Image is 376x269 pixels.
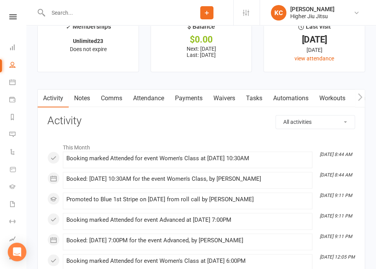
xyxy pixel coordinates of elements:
p: Next: [DATE] Last: [DATE] [158,46,245,58]
div: Booked: [DATE] 10:30AM for the event Women's Class, by [PERSON_NAME] [66,175,309,182]
a: Waivers [208,89,241,107]
input: Search... [46,7,180,18]
a: Product Sales [9,161,27,179]
div: Booking marked Attended for event Women's Class at [DATE] 6:00PM [66,257,309,264]
i: ✓ [65,23,70,31]
a: Payments [170,89,208,107]
a: People [9,57,27,74]
i: [DATE] 9:11 PM [320,192,352,198]
a: Reports [9,109,27,127]
div: Promoted to Blue 1st Stripe on [DATE] from roll call by [PERSON_NAME] [66,196,309,202]
span: Does not expire [69,46,106,52]
strong: Unlimited23 [73,38,103,44]
div: [DATE] [271,46,358,54]
a: Payments [9,92,27,109]
div: Higher Jiu Jitsu [290,13,334,20]
div: Booking marked Attended for event Women's Class at [DATE] 10:30AM [66,155,309,161]
a: Comms [95,89,128,107]
a: Workouts [314,89,351,107]
div: Open Intercom Messenger [8,243,26,261]
a: Dashboard [9,39,27,57]
i: [DATE] 8:44 AM [320,172,352,177]
a: Tasks [241,89,268,107]
div: Last visit [298,22,331,36]
li: This Month [47,139,355,151]
a: view attendance [295,55,334,62]
i: [DATE] 12:05 PM [320,254,355,259]
div: Booked: [DATE] 7:00PM for the event Advanced, by [PERSON_NAME] [66,237,309,243]
a: Automations [268,89,314,107]
a: Calendar [9,74,27,92]
a: Attendance [128,89,170,107]
div: Booking marked Attended for event Advanced at [DATE] 7:00PM [66,216,309,223]
i: [DATE] 9:11 PM [320,213,352,218]
div: [DATE] [271,36,358,44]
div: $ Balance [187,22,215,36]
div: Memberships [65,22,111,36]
i: [DATE] 9:11 PM [320,233,352,239]
div: KC [271,5,286,21]
a: Notes [69,89,95,107]
i: [DATE] 8:44 AM [320,151,352,157]
div: [PERSON_NAME] [290,6,334,13]
a: Assessments [9,231,27,248]
div: $0.00 [158,36,245,44]
h3: Activity [47,115,355,127]
a: Activity [38,89,69,107]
